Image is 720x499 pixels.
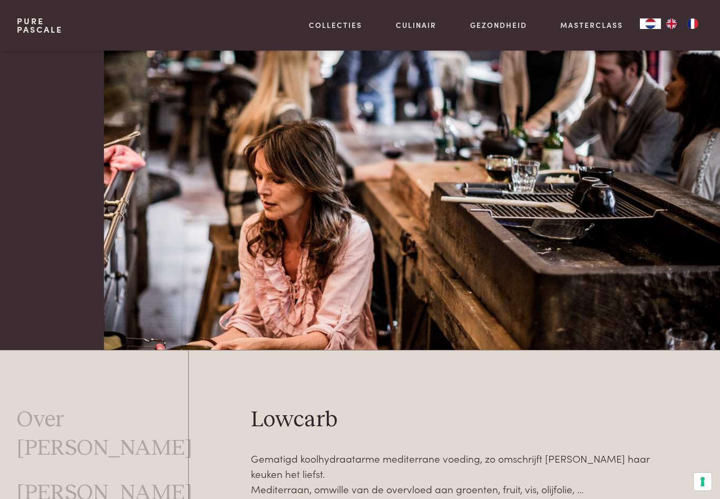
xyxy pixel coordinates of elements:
a: Over [PERSON_NAME] [17,406,192,462]
a: NL [640,18,661,29]
a: Masterclass [560,19,623,31]
a: PurePascale [17,17,63,34]
a: EN [661,18,682,29]
a: Culinair [396,19,436,31]
ul: Language list [661,18,703,29]
a: FR [682,18,703,29]
a: Gezondheid [470,19,527,31]
button: Uw voorkeuren voor toestemming voor trackingtechnologieën [694,473,712,491]
div: Language [640,18,661,29]
h2: Lowcarb [251,406,658,434]
aside: Language selected: Nederlands [640,18,703,29]
a: Collecties [309,19,362,31]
